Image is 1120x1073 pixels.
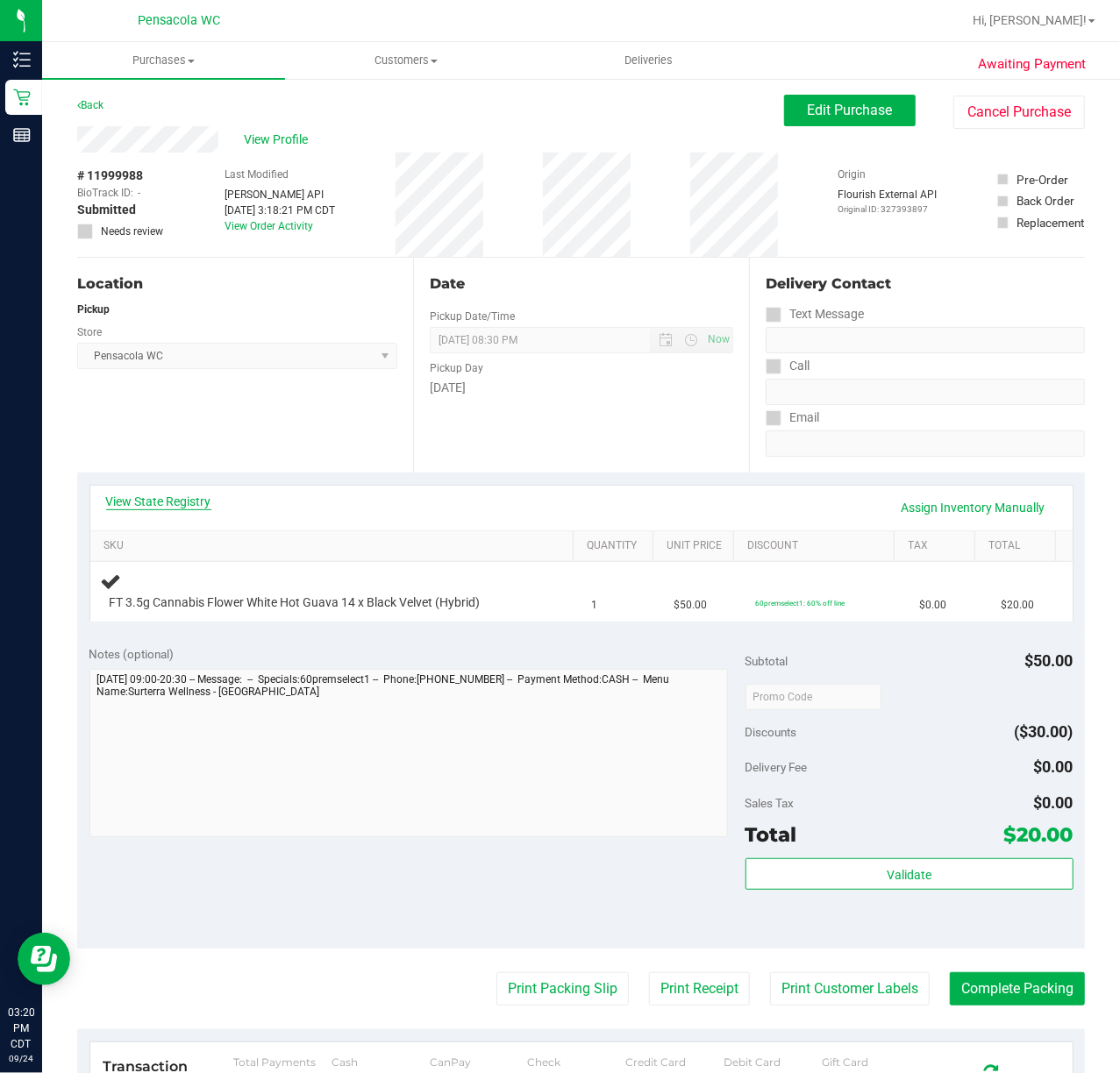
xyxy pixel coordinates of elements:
span: Subtotal [745,654,788,668]
span: $50.00 [1025,651,1074,670]
div: Cash [332,1055,430,1069]
label: Text Message [766,302,864,327]
span: FT 3.5g Cannabis Flower White Hot Guava 14 x Black Velvet (Hybrid) [110,594,481,611]
span: # 11999988 [77,167,143,185]
span: BioTrack ID: [77,185,133,201]
label: Call [766,353,810,379]
span: $0.00 [1034,793,1074,812]
p: Original ID: 327393897 [838,203,938,216]
p: 03:20 PM CDT [8,1005,34,1052]
span: $50.00 [674,597,707,614]
div: Check [528,1055,626,1069]
span: Validate [887,868,931,882]
div: [DATE] 3:18:21 PM CDT [225,203,335,218]
span: $0.00 [1034,757,1074,776]
inline-svg: Inventory [13,51,31,68]
span: Delivery Fee [745,760,808,774]
div: Replacement [1017,214,1084,231]
span: Sales Tax [745,796,795,810]
label: Pickup Date/Time [430,309,515,324]
div: Total Payments [233,1055,332,1069]
a: SKU [103,539,566,553]
a: Unit Price [667,539,727,553]
span: $0.00 [919,597,946,614]
span: Customers [286,53,527,68]
button: Print Packing Slip [496,972,629,1005]
a: Customers [285,42,528,79]
span: Edit Purchase [808,102,893,118]
div: Back Order [1017,192,1074,210]
span: $20.00 [1004,822,1074,847]
label: Store [77,324,102,340]
span: Awaiting Payment [979,54,1087,75]
span: Needs review [101,224,163,239]
span: $20.00 [1001,597,1034,614]
label: Email [766,405,819,430]
input: Format: (999) 999-9999 [766,379,1085,405]
a: Assign Inventory Manually [890,493,1057,522]
button: Edit Purchase [784,95,916,126]
iframe: Resource center [18,933,70,985]
span: Submitted [77,201,136,219]
div: [PERSON_NAME] API [225,187,335,203]
div: CanPay [430,1055,528,1069]
span: Total [745,822,797,847]
a: View Order Activity [225,220,313,232]
span: View Profile [245,131,315,149]
inline-svg: Reports [13,126,31,144]
button: Print Customer Labels [770,972,930,1005]
a: Back [77,99,103,111]
label: Origin [838,167,867,182]
div: Credit Card [625,1055,724,1069]
a: Deliveries [527,42,770,79]
div: Pre-Order [1017,171,1068,188]
input: Promo Code [745,684,881,710]
span: Notes (optional) [89,647,175,661]
div: Location [77,274,397,295]
a: Tax [909,539,968,553]
a: View State Registry [106,493,211,510]
span: 60premselect1: 60% off line [755,599,845,608]
button: Print Receipt [649,972,750,1005]
div: Debit Card [724,1055,822,1069]
label: Pickup Day [430,360,483,376]
button: Complete Packing [950,972,1085,1005]
a: Quantity [587,539,646,553]
a: Purchases [42,42,285,79]
button: Cancel Purchase [953,96,1085,129]
a: Discount [747,539,888,553]
span: Deliveries [601,53,696,68]
div: Date [430,274,733,295]
button: Validate [745,858,1074,890]
input: Format: (999) 999-9999 [766,327,1085,353]
span: - [138,185,140,201]
span: Discounts [745,716,797,748]
div: Flourish External API [838,187,938,216]
p: 09/24 [8,1052,34,1065]
span: 1 [592,597,598,614]
span: ($30.00) [1015,722,1074,741]
div: [DATE] [430,379,733,397]
span: Pensacola WC [138,13,220,28]
strong: Pickup [77,303,110,316]
div: Gift Card [822,1055,920,1069]
a: Total [988,539,1048,553]
span: Hi, [PERSON_NAME]! [973,13,1087,27]
label: Last Modified [225,167,289,182]
span: Purchases [42,53,285,68]
div: Delivery Contact [766,274,1085,295]
inline-svg: Retail [13,89,31,106]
